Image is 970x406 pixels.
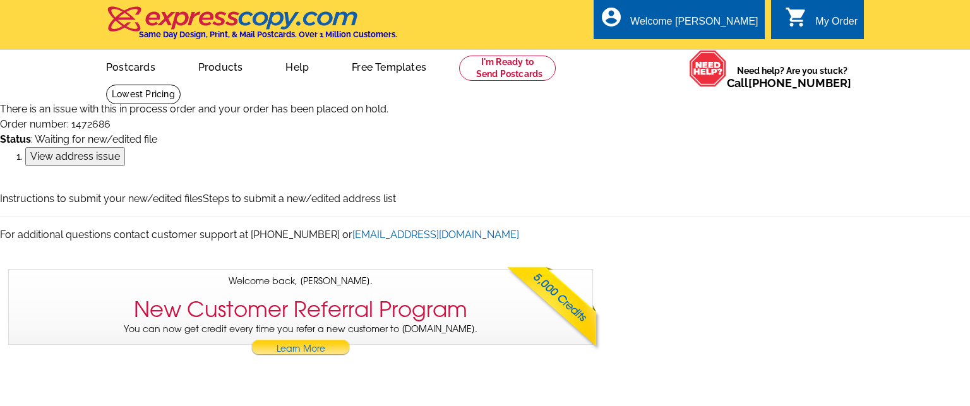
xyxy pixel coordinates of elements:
a: Postcards [86,51,176,81]
a: Free Templates [332,51,446,81]
a: Learn More [251,340,350,359]
span: Welcome back, [PERSON_NAME]. [229,275,373,288]
input: View address issue [25,147,125,166]
a: Steps to submit a new/edited address list [203,193,396,205]
h3: New Customer Referral Program [134,297,467,323]
a: [PHONE_NUMBER] [748,76,851,90]
a: Same Day Design, Print, & Mail Postcards. Over 1 Million Customers. [106,15,397,39]
i: account_circle [600,6,623,28]
a: [EMAIL_ADDRESS][DOMAIN_NAME] [352,229,519,241]
div: Welcome [PERSON_NAME] [630,16,758,33]
h4: Same Day Design, Print, & Mail Postcards. Over 1 Million Customers. [139,30,397,39]
a: shopping_cart My Order [785,14,858,30]
a: Products [178,51,263,81]
span: Need help? Are you stuck? [727,64,858,90]
span: Call [727,76,851,90]
p: You can now get credit every time you refer a new customer to [DOMAIN_NAME]. [9,323,592,359]
i: shopping_cart [785,6,808,28]
a: Help [265,51,329,81]
img: help [689,50,727,87]
div: My Order [815,16,858,33]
